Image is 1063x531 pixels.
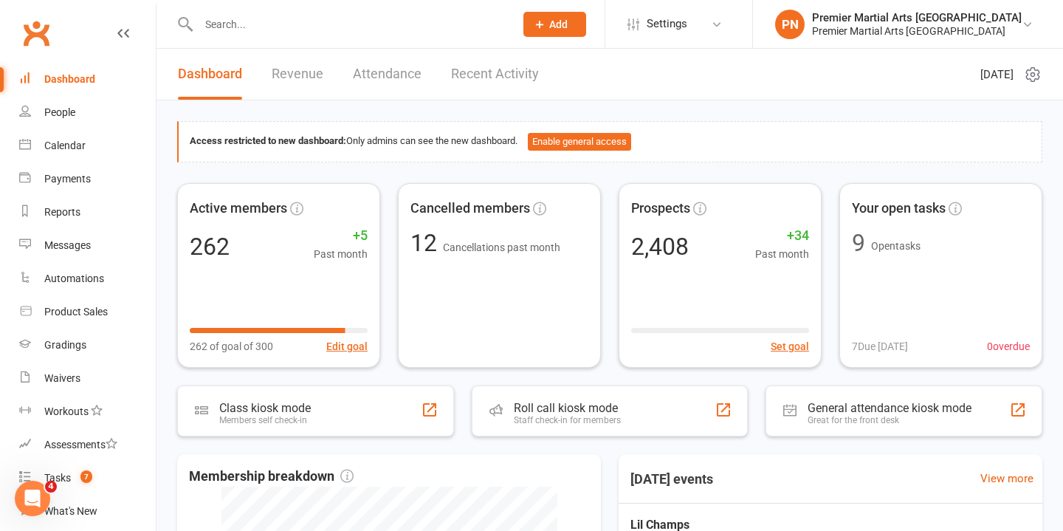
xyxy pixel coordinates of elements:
[852,231,865,255] div: 9
[44,206,80,218] div: Reports
[353,49,422,100] a: Attendance
[812,11,1022,24] div: Premier Martial Arts [GEOGRAPHIC_DATA]
[775,10,805,39] div: PN
[44,173,91,185] div: Payments
[190,198,287,219] span: Active members
[980,470,1033,487] a: View more
[514,401,621,415] div: Roll call kiosk mode
[190,135,346,146] strong: Access restricted to new dashboard:
[19,428,156,462] a: Assessments
[647,7,687,41] span: Settings
[80,470,92,483] span: 7
[812,24,1022,38] div: Premier Martial Arts [GEOGRAPHIC_DATA]
[549,18,568,30] span: Add
[44,106,75,118] div: People
[190,133,1031,151] div: Only admins can see the new dashboard.
[19,63,156,96] a: Dashboard
[631,198,690,219] span: Prospects
[44,505,97,517] div: What's New
[19,229,156,262] a: Messages
[18,15,55,52] a: Clubworx
[852,198,946,219] span: Your open tasks
[19,362,156,395] a: Waivers
[19,262,156,295] a: Automations
[178,49,242,100] a: Dashboard
[190,235,230,258] div: 262
[326,338,368,354] button: Edit goal
[19,196,156,229] a: Reports
[314,246,368,262] span: Past month
[19,462,156,495] a: Tasks 7
[44,306,108,318] div: Product Sales
[44,239,91,251] div: Messages
[44,339,86,351] div: Gradings
[771,338,809,354] button: Set goal
[631,235,689,258] div: 2,408
[45,481,57,493] span: 4
[410,229,443,257] span: 12
[19,329,156,362] a: Gradings
[755,225,809,247] span: +34
[410,198,530,219] span: Cancelled members
[219,415,311,425] div: Members self check-in
[987,338,1030,354] span: 0 overdue
[514,415,621,425] div: Staff check-in for members
[808,401,971,415] div: General attendance kiosk mode
[44,273,104,284] div: Automations
[272,49,323,100] a: Revenue
[980,66,1014,83] span: [DATE]
[190,338,273,354] span: 262 of goal of 300
[808,415,971,425] div: Great for the front desk
[451,49,539,100] a: Recent Activity
[19,129,156,162] a: Calendar
[15,481,50,516] iframe: Intercom live chat
[619,466,725,493] h3: [DATE] events
[314,225,368,247] span: +5
[44,472,71,484] div: Tasks
[528,133,631,151] button: Enable general access
[194,14,504,35] input: Search...
[19,162,156,196] a: Payments
[852,338,908,354] span: 7 Due [DATE]
[19,295,156,329] a: Product Sales
[19,495,156,528] a: What's New
[871,240,921,252] span: Open tasks
[189,466,354,487] span: Membership breakdown
[44,73,95,85] div: Dashboard
[44,372,80,384] div: Waivers
[219,401,311,415] div: Class kiosk mode
[44,140,86,151] div: Calendar
[523,12,586,37] button: Add
[443,241,560,253] span: Cancellations past month
[755,246,809,262] span: Past month
[19,96,156,129] a: People
[44,405,89,417] div: Workouts
[19,395,156,428] a: Workouts
[44,439,117,451] div: Assessments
